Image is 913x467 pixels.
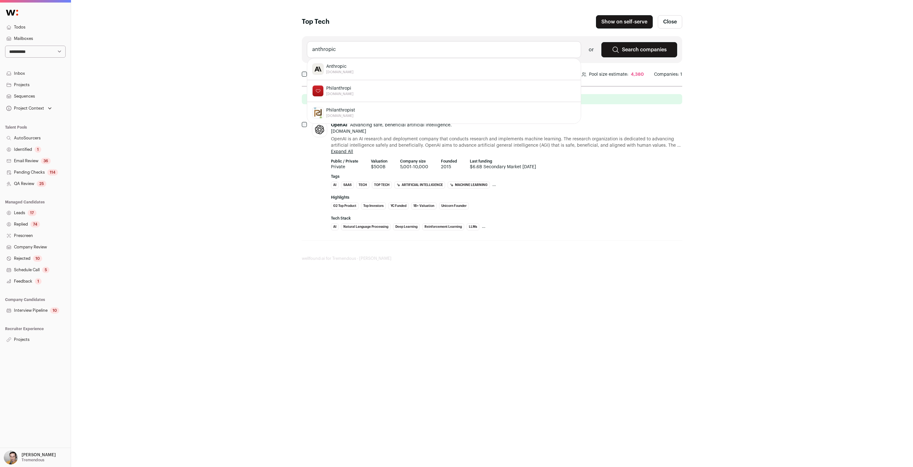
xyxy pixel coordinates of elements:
[581,71,644,78] div: Pool size estimate:
[331,136,682,149] span: OpenAI is an AI research and deployment company that conducts research and implements machine lea...
[331,129,366,134] a: [DOMAIN_NAME]
[331,223,339,230] li: AI
[35,278,42,285] div: 1
[371,159,387,164] strong: Valuation
[326,70,353,75] span: [DOMAIN_NAME]
[589,46,594,54] span: or
[356,182,369,189] li: Tech
[388,202,409,209] li: YC Funded
[3,6,22,19] img: Wellfound
[302,256,682,261] footer: wellfound:ai for Tremendous - [PERSON_NAME]
[372,182,392,189] li: Top Tech
[22,457,44,463] p: Tremendous
[341,182,354,189] li: SaaS
[5,104,53,113] button: Open dropdown
[631,71,644,78] div: 4,380
[22,452,56,457] p: [PERSON_NAME]
[313,106,323,120] img: a233fc992951ca16ccca3e6778691238287d06f4e416edc5afd41a450eaeabaa.jpg
[331,195,682,200] strong: Highlights
[312,122,327,137] img: 5024fdd1421d73593c41665bb8181146ab495819644dd67d4fded62e2aeedf28.jpg
[3,451,57,464] button: Open dropdown
[313,86,323,96] img: e6982540ec20cd6d76f71bbf7981c652e6327c82954bd98f1e6742f4e01cfaf9.jpg
[331,174,682,179] strong: Tags
[331,216,682,221] strong: Tech Stack
[341,223,391,230] li: Natural Language Processing
[313,64,323,74] img: a75b2e59f8a5b5fa483d7e68a8705b70933a5476758dbd77b7678347d5823dfd.jpg
[470,164,536,170] span: $6.6B Secondary Market [DATE]
[41,158,51,164] div: 36
[393,223,420,230] li: Deep Learning
[331,202,359,209] li: G2 Top Product
[30,221,40,227] div: 74
[467,223,479,230] li: LLMs
[441,159,457,164] strong: Founded
[596,15,653,29] button: Show on self-serve
[37,181,46,187] div: 25
[326,92,353,97] span: [DOMAIN_NAME]
[448,182,490,189] li: Machine Learning
[371,164,387,170] span: $500B
[658,15,682,29] a: Close
[441,164,457,170] span: 2015
[326,113,355,118] span: [DOMAIN_NAME]
[331,182,339,189] li: AI
[422,223,464,230] li: Reinforcement Learning
[492,182,523,189] li: AI Research
[601,42,677,57] a: Search companies
[4,451,18,464] img: 144000-medium_jpg
[302,17,329,26] h1: Top Tech
[439,202,469,209] li: Unicorn Founder
[307,41,581,58] input: Type company name to Quick Add
[400,164,428,170] span: 5,001-10,000
[411,202,437,209] li: 1B+ Valuation
[331,159,358,164] strong: Public / Private
[361,202,386,209] li: Top Investors
[326,63,353,70] span: Anthropic
[326,107,355,113] span: Philanthropist
[654,71,682,78] span: Companies: 1
[331,123,347,127] span: OpenAI
[394,182,445,189] li: Artificial Intelligence
[349,123,452,127] span: Advancing safe, beneficial artificial intelligence.
[50,307,59,314] div: 10
[482,223,532,230] li: Deep Reinforcement Learning
[326,85,353,92] span: Philanthropi
[47,169,58,176] div: 114
[331,149,353,155] button: Expand All
[400,159,428,164] strong: Company size
[5,106,44,111] div: Project Context
[35,146,41,153] div: 1
[331,164,358,170] span: Private
[28,210,36,216] div: 17
[33,255,42,262] div: 10
[470,159,536,164] strong: Last funding
[42,267,49,273] div: 5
